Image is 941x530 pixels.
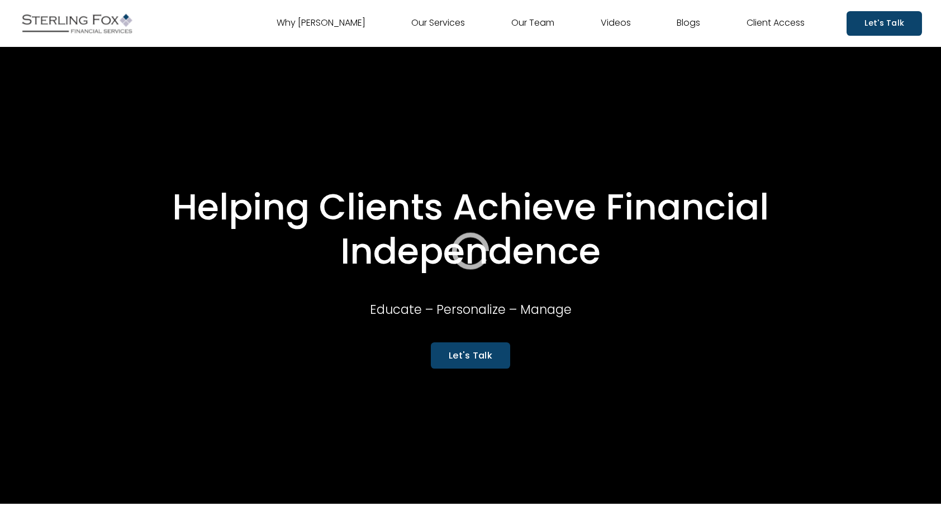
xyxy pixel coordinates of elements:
[677,15,700,32] a: Blogs
[277,15,365,32] a: Why [PERSON_NAME]
[847,11,922,35] a: Let's Talk
[601,15,631,32] a: Videos
[431,342,510,369] a: Let's Talk
[747,15,805,32] a: Client Access
[310,298,632,321] p: Educate – Personalize – Manage
[511,15,554,32] a: Our Team
[19,9,135,37] img: Sterling Fox Financial Services
[411,15,465,32] a: Our Services
[79,185,862,274] h1: Helping Clients Achieve Financial Independence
